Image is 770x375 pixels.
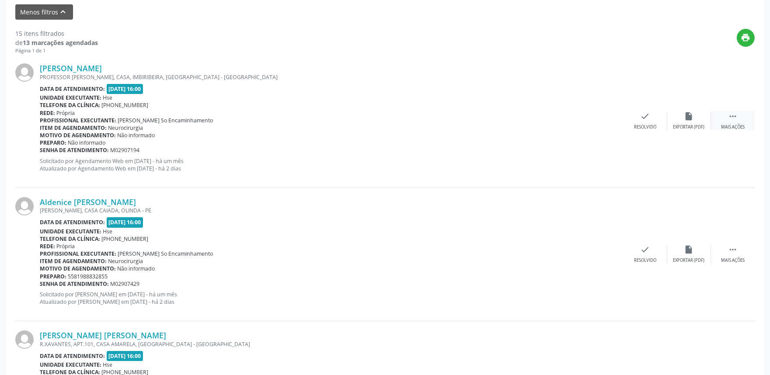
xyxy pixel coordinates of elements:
img: img [15,63,34,82]
i: keyboard_arrow_up [59,7,68,17]
i: check [641,111,650,121]
button: Menos filtroskeyboard_arrow_up [15,4,73,20]
b: Item de agendamento: [40,124,107,132]
div: Mais ações [721,257,745,264]
span: [DATE] 16:00 [107,351,143,361]
span: Hse [103,94,113,101]
span: M02907194 [111,146,140,154]
span: Não informado [118,265,155,272]
span: Própria [57,243,75,250]
i: insert_drive_file [684,111,694,121]
b: Senha de atendimento: [40,280,109,288]
span: Hse [103,361,113,368]
span: [PHONE_NUMBER] [102,235,149,243]
b: Senha de atendimento: [40,146,109,154]
b: Profissional executante: [40,250,116,257]
div: R.XAVANTES, APT.101, CASA AMARELA, [GEOGRAPHIC_DATA] - [GEOGRAPHIC_DATA] [40,340,624,348]
span: Neurocirurgia [108,257,143,265]
b: Motivo de agendamento: [40,132,116,139]
div: de [15,38,98,47]
span: [PERSON_NAME] So Encaminhamento [118,117,213,124]
b: Telefone da clínica: [40,101,100,109]
div: 15 itens filtrados [15,29,98,38]
i: check [641,245,650,254]
a: Aldenice [PERSON_NAME] [40,197,136,207]
div: Mais ações [721,124,745,130]
span: 5581988832855 [68,273,108,280]
span: Não informado [68,139,106,146]
b: Rede: [40,109,55,117]
span: Hse [103,228,113,235]
span: [PERSON_NAME] So Encaminhamento [118,250,213,257]
span: [PHONE_NUMBER] [102,101,149,109]
p: Solicitado por [PERSON_NAME] em [DATE] - há um mês Atualizado por [PERSON_NAME] em [DATE] - há 2 ... [40,291,624,306]
div: Resolvido [634,257,656,264]
b: Telefone da clínica: [40,235,100,243]
b: Preparo: [40,139,66,146]
a: [PERSON_NAME] [PERSON_NAME] [40,330,166,340]
p: Solicitado por Agendamento Web em [DATE] - há um mês Atualizado por Agendamento Web em [DATE] - h... [40,157,624,172]
b: Data de atendimento: [40,219,105,226]
span: Própria [57,109,75,117]
i: insert_drive_file [684,245,694,254]
i:  [728,245,738,254]
i: print [741,33,751,42]
div: Exportar (PDF) [673,124,705,130]
b: Rede: [40,243,55,250]
div: [PERSON_NAME], CASA CAIADA, OLINDA - PE [40,207,624,214]
div: Página 1 de 1 [15,47,98,55]
button: print [737,29,755,47]
div: Resolvido [634,124,656,130]
b: Motivo de agendamento: [40,265,116,272]
span: M02907429 [111,280,140,288]
b: Preparo: [40,273,66,280]
span: Neurocirurgia [108,124,143,132]
div: Exportar (PDF) [673,257,705,264]
span: Não informado [118,132,155,139]
b: Data de atendimento: [40,352,105,360]
b: Unidade executante: [40,94,101,101]
b: Unidade executante: [40,228,101,235]
img: img [15,330,34,349]
strong: 13 marcações agendadas [23,38,98,47]
b: Unidade executante: [40,361,101,368]
b: Data de atendimento: [40,85,105,93]
i:  [728,111,738,121]
img: img [15,197,34,215]
a: [PERSON_NAME] [40,63,102,73]
span: [DATE] 16:00 [107,217,143,227]
b: Item de agendamento: [40,257,107,265]
span: [DATE] 16:00 [107,84,143,94]
b: Profissional executante: [40,117,116,124]
div: PROFESSOR [PERSON_NAME], CASA, IMBIRIBEIRA, [GEOGRAPHIC_DATA] - [GEOGRAPHIC_DATA] [40,73,624,81]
